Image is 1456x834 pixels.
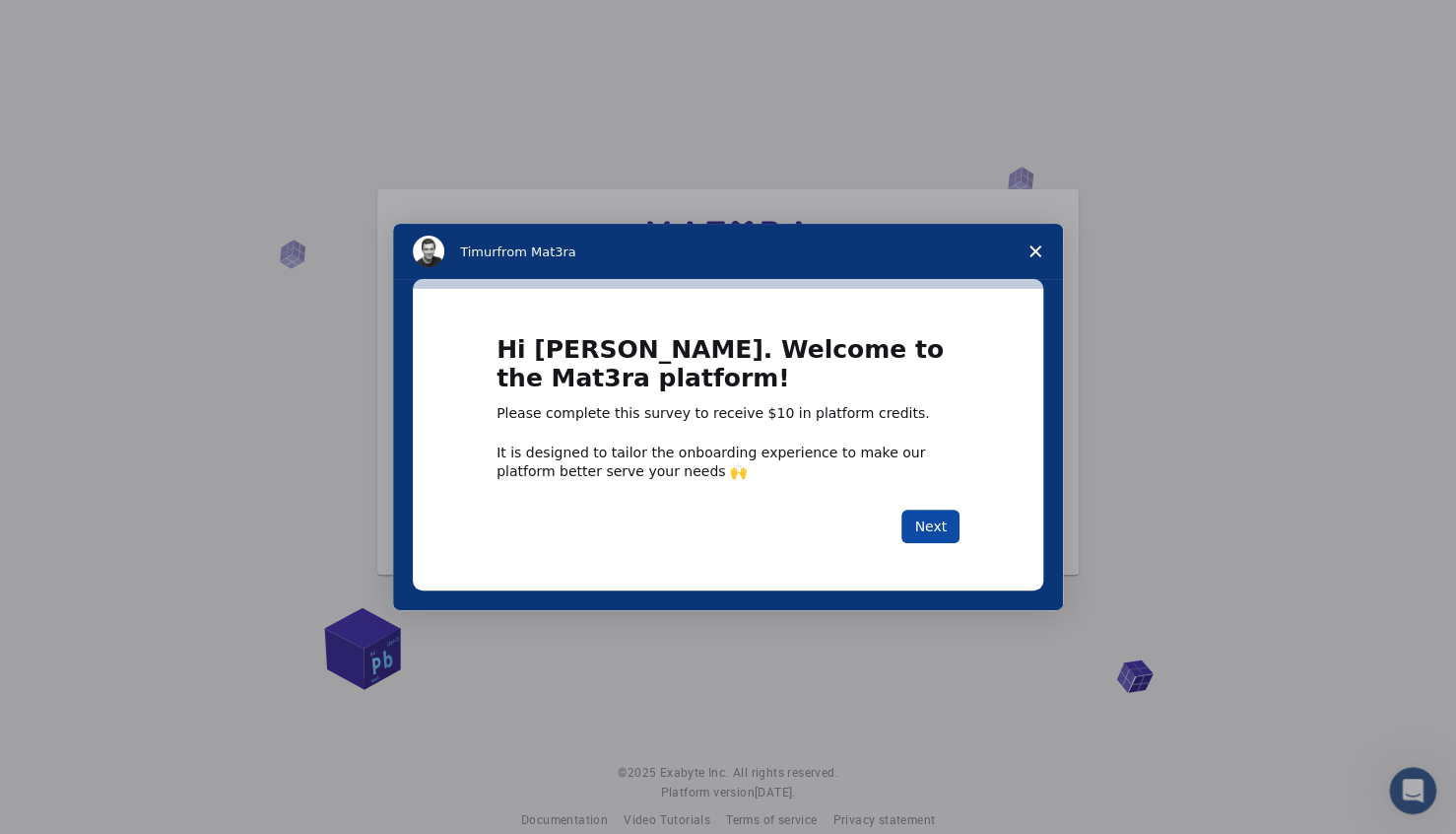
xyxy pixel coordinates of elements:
span: from Mat3ra [496,244,575,259]
span: Close survey [1008,224,1063,279]
div: It is designed to tailor the onboarding experience to make our platform better serve your needs 🙌 [496,444,960,479]
img: Profile image for Timur [413,236,444,267]
div: Please complete this survey to receive $10 in platform credits. [496,404,960,424]
button: Next [901,510,960,543]
h1: Hi [PERSON_NAME]. Welcome to the Mat3ra platform! [496,336,960,404]
span: Soporte [39,14,109,32]
span: Timur [460,244,496,259]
